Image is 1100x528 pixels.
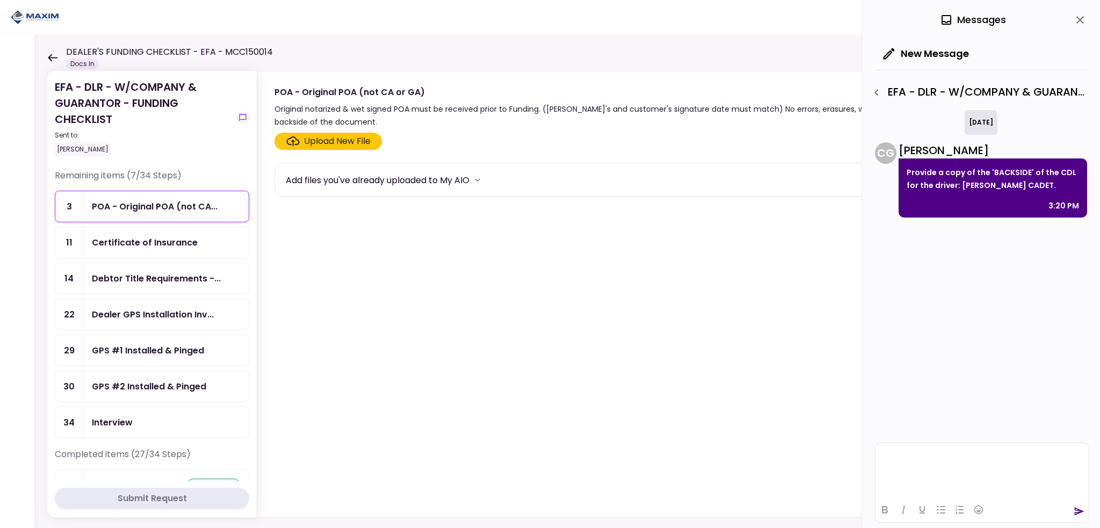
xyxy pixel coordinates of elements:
[92,344,204,357] div: GPS #1 Installed & Pinged
[940,12,1006,28] div: Messages
[867,83,1089,102] div: EFA - DLR - W/COMPANY & GUARANTOR - FUNDING CHECKLIST - POA - Original POA (not CA or GA)
[187,479,240,491] div: approved
[951,502,969,517] button: Numbered list
[274,103,993,128] div: Original notarized & wet signed POA must be received prior to Funding. ([PERSON_NAME]'s and custo...
[55,227,83,258] div: 11
[55,335,249,366] a: 29GPS #1 Installed & Pinged
[1071,11,1089,29] button: close
[92,479,150,492] div: EFA Contract
[66,46,273,59] h1: DEALER'S FUNDING CHECKLIST - EFA - MCC150014
[257,71,1079,517] div: POA - Original POA (not CA or GA)Original notarized & wet signed POA must be received prior to Fu...
[55,79,232,156] div: EFA - DLR - W/COMPANY & GUARANTOR - FUNDING CHECKLIST
[92,380,206,393] div: GPS #2 Installed & Pinged
[55,448,249,469] div: Completed items (27/34 Steps)
[92,308,214,321] div: Dealer GPS Installation Invoice
[1074,506,1084,517] button: send
[55,407,83,438] div: 34
[274,85,993,99] div: POA - Original POA (not CA or GA)
[11,9,59,25] img: Partner icon
[55,191,83,222] div: 3
[875,142,896,164] div: C G
[66,59,99,69] div: Docs In
[932,502,950,517] button: Bullet list
[907,166,1079,192] p: Provide a copy of the 'BACKSIDE' of the CDL for the driver: [PERSON_NAME] CADET.
[55,142,111,156] div: [PERSON_NAME]
[55,191,249,222] a: 3POA - Original POA (not CA or GA)
[894,502,913,517] button: Italic
[875,443,1089,497] iframe: Rich Text Area
[55,169,249,191] div: Remaining items (7/34 Steps)
[92,272,221,285] div: Debtor Title Requirements - Other Requirements
[55,299,83,330] div: 22
[55,488,249,509] button: Submit Request
[304,135,371,148] div: Upload New File
[469,172,486,188] button: more
[55,371,83,402] div: 30
[55,469,249,501] a: 1EFA Contractapproved
[55,470,83,501] div: 1
[969,502,988,517] button: Emojis
[913,502,931,517] button: Underline
[92,236,198,249] div: Certificate of Insurance
[118,492,187,505] div: Submit Request
[875,502,894,517] button: Bold
[55,371,249,402] a: 30GPS #2 Installed & Pinged
[965,110,997,135] div: [DATE]
[55,263,83,294] div: 14
[55,335,83,366] div: 29
[55,299,249,330] a: 22Dealer GPS Installation Invoice
[92,416,133,429] div: Interview
[55,263,249,294] a: 14Debtor Title Requirements - Other Requirements
[55,131,232,140] div: Sent to:
[55,227,249,258] a: 11Certificate of Insurance
[875,40,978,68] button: New Message
[286,173,469,187] div: Add files you've already uploaded to My AIO
[274,133,382,150] span: Click here to upload the required document
[92,200,218,213] div: POA - Original POA (not CA or GA)
[1048,199,1079,212] div: 3:20 PM
[55,407,249,438] a: 34Interview
[899,142,1087,158] div: [PERSON_NAME]
[236,111,249,124] button: show-messages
